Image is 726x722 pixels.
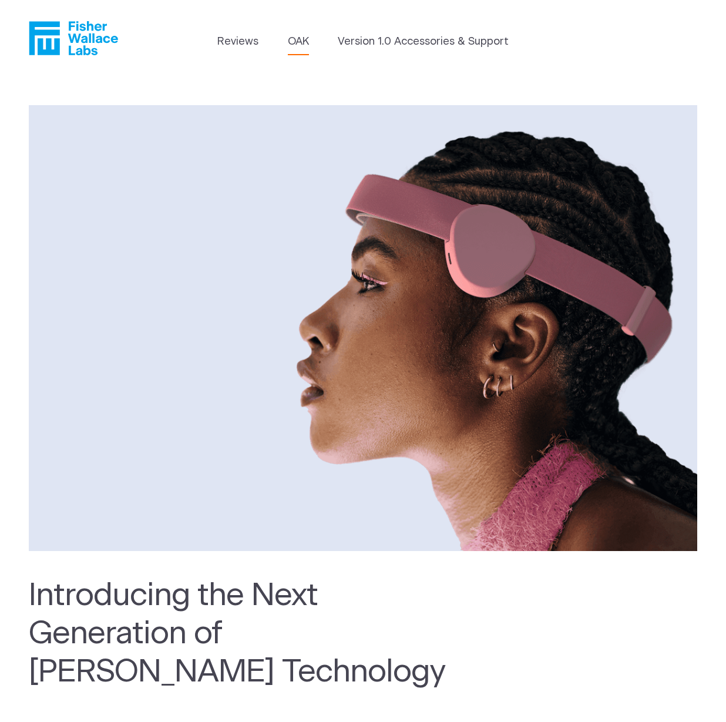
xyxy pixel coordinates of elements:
[217,34,258,50] a: Reviews
[29,577,452,691] h2: Introducing the Next Generation of [PERSON_NAME] Technology
[29,105,697,550] img: woman_oak_pink.png
[288,34,309,50] a: OAK
[338,34,509,50] a: Version 1.0 Accessories & Support
[29,21,118,55] a: Fisher Wallace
